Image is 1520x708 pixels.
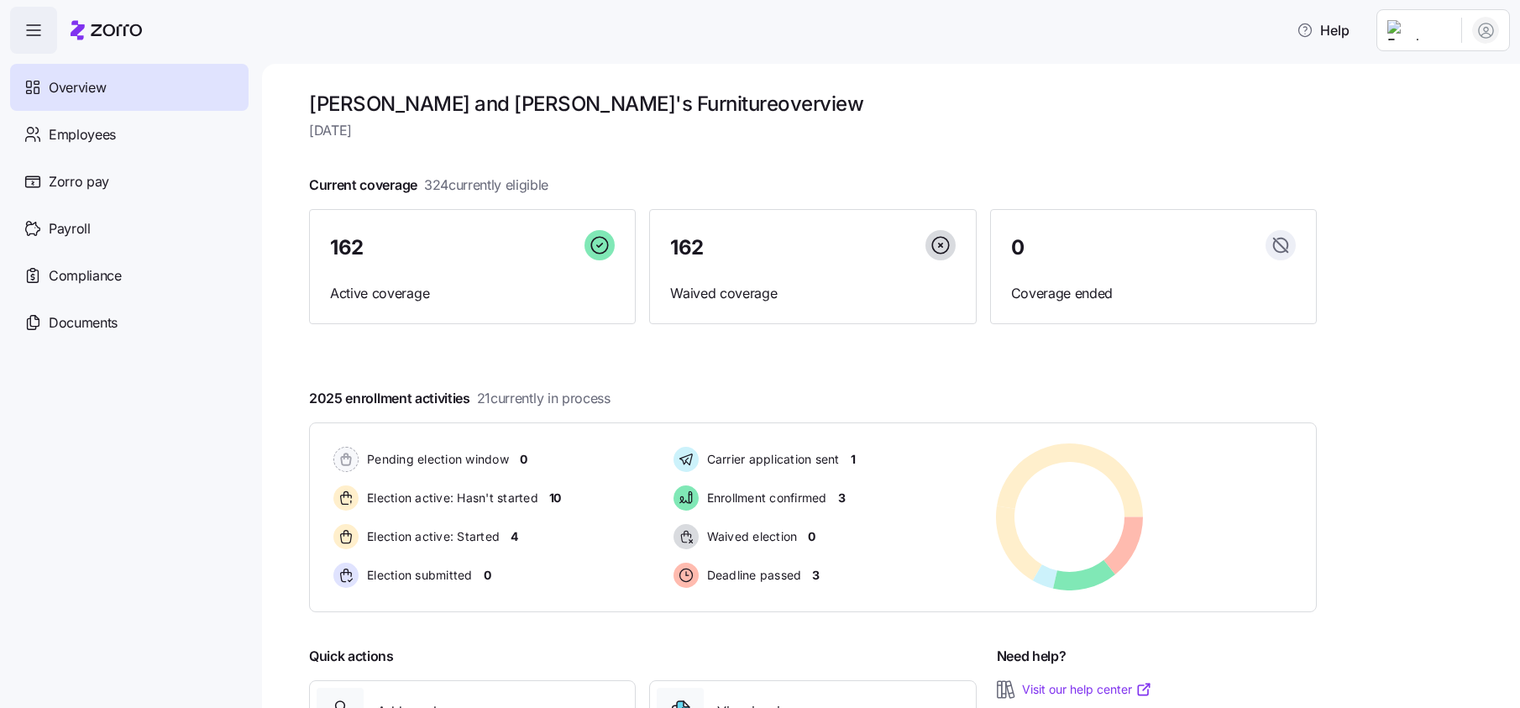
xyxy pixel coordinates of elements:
span: Payroll [49,218,91,239]
span: 21 currently in process [477,388,611,409]
span: 0 [1011,238,1025,258]
span: Overview [49,77,106,98]
span: Deadline passed [702,567,802,584]
a: Compliance [10,252,249,299]
span: Coverage ended [1011,283,1296,304]
span: Waived election [702,528,798,545]
h1: [PERSON_NAME] and [PERSON_NAME]'s Furniture overview [309,91,1317,117]
a: Zorro pay [10,158,249,205]
span: 324 currently eligible [424,175,548,196]
span: Current coverage [309,175,548,196]
span: 3 [812,567,820,584]
span: 4 [511,528,518,545]
span: 0 [484,567,491,584]
span: [DATE] [309,120,1317,141]
span: 10 [549,490,561,506]
span: Zorro pay [49,171,109,192]
span: Pending election window [362,451,509,468]
span: Need help? [997,646,1067,667]
span: Active coverage [330,283,615,304]
span: Enrollment confirmed [702,490,827,506]
a: Payroll [10,205,249,252]
span: 162 [330,238,364,258]
span: Quick actions [309,646,394,667]
span: Documents [49,312,118,333]
span: Election submitted [362,567,473,584]
span: Election active: Hasn't started [362,490,538,506]
span: Waived coverage [670,283,955,304]
span: Carrier application sent [702,451,840,468]
span: Help [1297,20,1350,40]
span: 0 [520,451,527,468]
span: 2025 enrollment activities [309,388,611,409]
a: Employees [10,111,249,158]
span: 3 [838,490,846,506]
img: Employer logo [1387,20,1448,40]
span: 1 [851,451,856,468]
span: 0 [808,528,815,545]
span: Employees [49,124,116,145]
a: Overview [10,64,249,111]
span: Election active: Started [362,528,500,545]
a: Documents [10,299,249,346]
span: Compliance [49,265,122,286]
a: Visit our help center [1022,681,1152,698]
span: 162 [670,238,704,258]
button: Help [1283,13,1363,47]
